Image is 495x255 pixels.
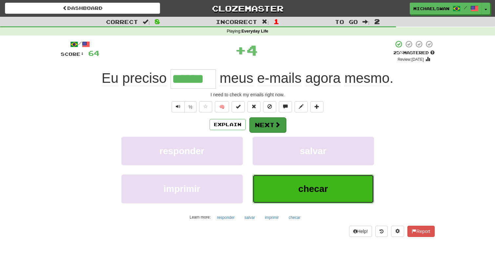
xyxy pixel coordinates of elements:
[190,215,211,220] small: Learn more:
[410,3,482,14] a: MichaelSwan /
[106,18,138,25] span: Correct
[61,40,99,48] div: /
[246,42,258,58] span: 4
[170,101,197,112] div: Text-to-speech controls
[344,70,390,86] span: mesmo
[398,57,424,62] small: Review: [DATE]
[247,101,260,112] button: Reset to 0% Mastered (alt+r)
[249,117,286,132] button: Next
[122,70,167,86] span: preciso
[241,29,268,34] strong: Everyday Life
[163,184,200,194] span: imprimir
[295,101,308,112] button: Edit sentence (alt+d)
[88,49,99,57] span: 64
[232,101,245,112] button: Set this sentence to 100% Mastered (alt+m)
[298,184,328,194] span: checar
[263,101,276,112] button: Ignore sentence (alt+i)
[464,5,467,10] span: /
[121,137,243,165] button: responder
[305,70,340,86] span: agora
[143,19,150,25] span: :
[393,50,403,55] span: 25 %
[253,137,374,165] button: salvar
[235,40,246,60] span: +
[335,18,358,25] span: To go
[279,101,292,112] button: Discuss sentence (alt+u)
[159,146,204,156] span: responder
[216,18,257,25] span: Incorrect
[215,101,229,112] button: 🧠
[170,3,325,14] a: Clozemaster
[219,70,253,86] span: meus
[393,50,435,56] div: Mastered
[310,101,323,112] button: Add to collection (alt+a)
[184,101,197,112] button: ½
[413,6,449,12] span: MichaelSwan
[253,174,374,203] button: checar
[216,70,394,86] span: .
[349,226,372,237] button: Help!
[257,70,301,86] span: e-mails
[61,91,435,98] div: I need to check my emails right now.
[274,17,279,25] span: 1
[362,19,370,25] span: :
[300,146,326,156] span: salvar
[241,213,258,222] button: salvar
[199,101,212,112] button: Favorite sentence (alt+f)
[210,119,246,130] button: Explain
[155,17,160,25] span: 8
[61,51,84,57] span: Score:
[375,226,388,237] button: Round history (alt+y)
[172,101,185,112] button: Play sentence audio (ctl+space)
[374,17,380,25] span: 2
[285,213,304,222] button: checar
[102,70,118,86] span: Eu
[261,213,282,222] button: imprimir
[5,3,160,14] a: Dashboard
[121,174,243,203] button: imprimir
[262,19,269,25] span: :
[213,213,238,222] button: responder
[407,226,434,237] button: Report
